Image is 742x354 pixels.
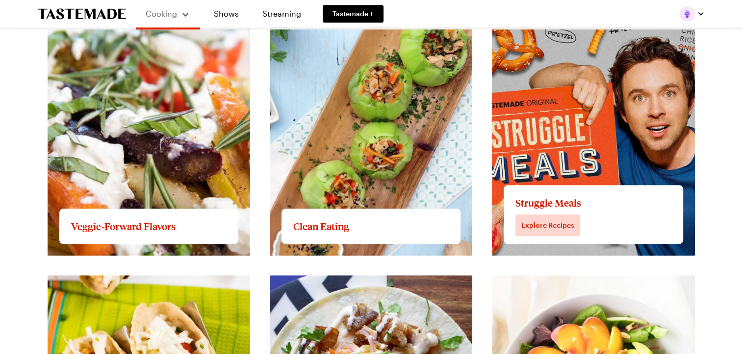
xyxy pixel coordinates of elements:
[48,276,165,285] a: View full content for Taco Night
[323,5,384,23] a: Tastemade +
[679,6,695,22] img: Profile picture
[38,8,126,20] a: To Tastemade Home Page
[270,276,423,285] a: View full content for Weeknight Favorites
[492,276,650,285] a: View full content for Desk Lunch Meal Plan
[333,9,374,19] span: Tastemade +
[146,9,177,18] span: Cooking
[146,4,190,24] button: Cooking
[679,6,705,22] button: Profile picture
